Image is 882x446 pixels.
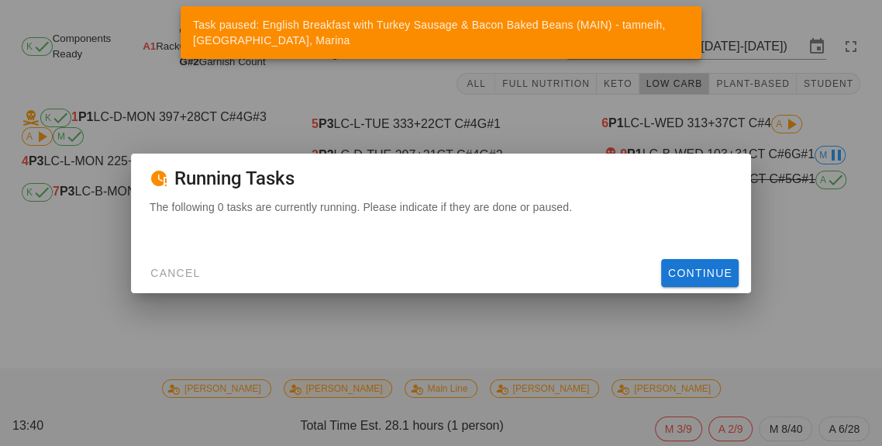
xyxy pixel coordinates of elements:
[131,154,751,199] div: Running Tasks
[181,6,695,59] div: Task paused: English Breakfast with Turkey Sausage & Bacon Baked Beans (MAIN) - tamneih, [GEOGRAP...
[150,199,732,216] p: The following 0 tasks are currently running. Please indicate if they are done or paused.
[661,259,739,287] button: Continue
[143,259,207,287] button: Cancel
[667,267,732,279] span: Continue
[150,267,201,279] span: Cancel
